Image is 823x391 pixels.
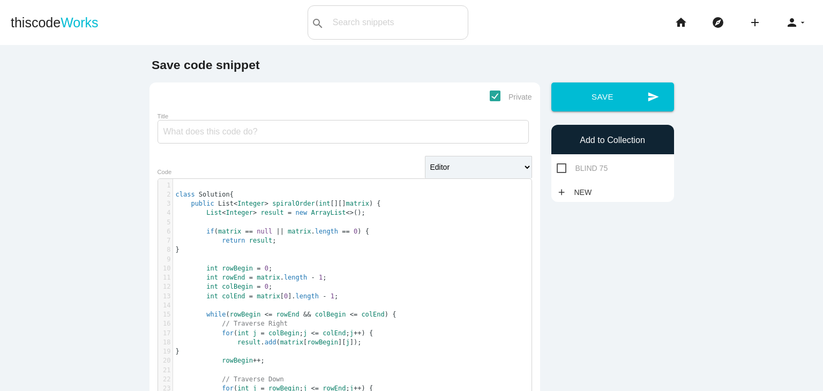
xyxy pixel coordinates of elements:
[257,274,280,281] span: matrix
[257,228,272,235] span: null
[647,82,659,111] i: send
[222,274,245,281] span: rowEnd
[176,237,276,244] span: ;
[331,292,334,300] span: 1
[222,357,253,364] span: rowBegin
[222,209,226,216] span: <
[176,329,373,337] span: ( ; ; ) {
[361,311,384,318] span: colEnd
[749,5,761,40] i: add
[265,283,268,290] span: 0
[346,209,354,216] span: <>
[158,366,173,375] div: 21
[222,375,284,383] span: // Traverse Down
[206,292,218,300] span: int
[158,120,529,144] input: What does this code do?
[303,329,307,337] span: j
[237,329,249,337] span: int
[158,181,173,190] div: 1
[176,228,370,235] span: ( . ) {
[249,292,253,300] span: =
[176,191,195,198] span: class
[158,236,173,245] div: 7
[311,329,319,337] span: <=
[249,237,272,244] span: result
[350,329,354,337] span: j
[319,200,331,207] span: int
[222,265,253,272] span: rowBegin
[253,209,257,216] span: >
[712,5,724,40] i: explore
[557,183,566,202] i: add
[257,265,260,272] span: =
[237,339,260,346] span: result
[206,274,218,281] span: int
[311,209,346,216] span: ArrayList
[61,15,98,30] span: Works
[230,311,261,318] span: rowBegin
[158,113,169,119] label: Title
[158,264,173,273] div: 10
[311,274,315,281] span: -
[249,274,253,281] span: =
[158,338,173,347] div: 18
[354,228,357,235] span: 0
[158,375,173,384] div: 22
[158,199,173,208] div: 3
[176,283,273,290] span: ;
[265,339,276,346] span: add
[284,274,307,281] span: length
[158,301,173,310] div: 14
[327,11,468,34] input: Search snippets
[222,320,288,327] span: // Traverse Right
[276,228,283,235] span: ||
[206,311,226,318] span: while
[176,274,327,281] span: . ;
[158,218,173,227] div: 5
[176,200,381,207] span: ( [][] ) {
[288,209,291,216] span: =
[303,311,311,318] span: &&
[158,245,173,254] div: 8
[557,136,669,145] h6: Add to Collection
[272,200,315,207] span: spiralOrder
[222,283,253,290] span: colBegin
[158,190,173,199] div: 2
[257,283,260,290] span: =
[222,292,245,300] span: colEnd
[158,227,173,236] div: 6
[557,162,608,175] span: BLIND 75
[158,292,173,301] div: 13
[346,339,349,346] span: j
[176,265,273,272] span: ;
[158,329,173,338] div: 17
[308,6,327,39] button: search
[265,311,272,318] span: <=
[675,5,687,40] i: home
[257,292,280,300] span: matrix
[307,339,338,346] span: rowBegin
[265,200,268,207] span: >
[276,311,299,318] span: rowEnd
[158,310,173,319] div: 15
[158,282,173,291] div: 12
[265,265,268,272] span: 0
[176,348,179,355] span: }
[323,292,326,300] span: -
[346,200,369,207] span: matrix
[206,209,222,216] span: List
[296,292,319,300] span: length
[288,228,311,235] span: matrix
[226,209,253,216] span: Integer
[176,311,396,318] span: ( ) {
[206,228,214,235] span: if
[319,274,323,281] span: 1
[176,339,362,346] span: . ( [ ][ ]);
[253,357,260,364] span: ++
[222,237,245,244] span: return
[354,329,361,337] span: ++
[490,91,532,104] span: Private
[11,5,99,40] a: thiscodeWorks
[280,339,303,346] span: matrix
[350,311,357,318] span: <=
